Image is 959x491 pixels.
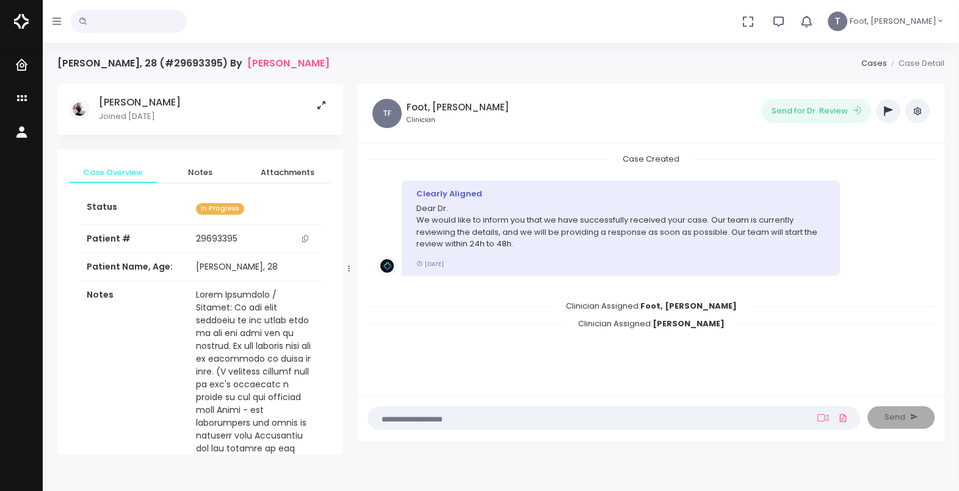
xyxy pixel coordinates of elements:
span: Case Overview [79,167,147,179]
button: Send for Dr. Review [761,99,871,123]
span: Clinician Assigned: [563,314,739,333]
a: [PERSON_NAME] [247,57,330,69]
span: TF [372,99,402,128]
b: Foot, [PERSON_NAME] [640,300,737,312]
img: Logo Horizontal [14,9,29,34]
th: Status [79,193,189,224]
a: Cases [861,57,886,69]
td: [PERSON_NAME], 28 [189,253,321,281]
p: Dear Dr. We would like to inform you that we have successfully received your case. Our team is cu... [416,202,825,250]
span: Case Created [608,149,694,168]
span: In Progress [196,203,244,215]
a: Add Loom Video [815,413,831,423]
a: Add Files [836,407,850,429]
th: Patient Name, Age: [79,253,189,281]
div: Clearly Aligned [416,188,825,200]
h5: Foot, [PERSON_NAME] [407,102,509,113]
span: Foot, [PERSON_NAME] [850,15,936,27]
h4: [PERSON_NAME], 28 (#29693395) By [57,57,330,69]
span: Notes [167,167,234,179]
small: Clinician [407,115,509,125]
span: Clinician Assigned: [551,296,751,315]
span: T [828,12,847,31]
span: Attachments [254,167,322,179]
li: Case Detail [886,57,944,70]
b: [PERSON_NAME] [653,318,725,329]
div: scrollable content [57,84,343,454]
p: Joined [DATE] [99,110,181,123]
small: [DATE] [416,260,444,268]
h5: [PERSON_NAME] [99,96,181,109]
th: Patient # [79,224,189,253]
td: 29693395 [189,225,321,253]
